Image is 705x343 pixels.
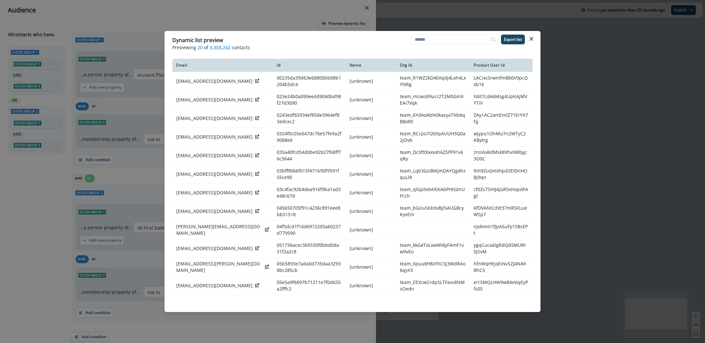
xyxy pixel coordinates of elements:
[396,127,470,146] td: team_RCcpo7I26XpAUUH3Q0a2jOvb
[350,63,392,68] div: Name
[176,245,253,252] p: [EMAIL_ADDRESS][DOMAIN_NAME]
[346,183,396,202] td: [unknown]
[396,183,470,202] td: team_qlGpNdvliEKAbPHtGtnUPcch
[470,276,533,295] td: eI15MQLHW9w84vVojEyPfs0S
[470,220,533,239] td: nJvkImiI1fJpASuFy1SBsEPt
[273,72,345,90] td: 00235da39d63e68800bb88b1204b5dc4
[396,239,470,258] td: team_kkG4ToLxwWI8yFAmF1vw9vEo
[273,90,345,109] td: 023e24b0a090eedd9040bd98f27d3090
[346,239,396,258] td: [unknown]
[346,90,396,109] td: [unknown]
[396,109,470,127] td: team_6YdAoAbN0kasyaTNbkqBBxRE
[176,97,253,103] p: [EMAIL_ADDRESS][DOMAIN_NAME]
[273,239,345,258] td: 051736acec369330f0bbd0da31f2a2c8
[176,171,253,177] p: [EMAIL_ADDRESS][DOMAIN_NAME]
[273,146,345,165] td: 035a40fcd54d0be92027f68ff76c5644
[396,90,470,109] td: team_mUws89ucr2T2M0GmXEAi7Vqk
[273,202,345,220] td: 045650705f91c4236c891eee8bb51518
[273,109,345,127] td: 0243edf65934ef858e3964ef83edcec2
[470,258,533,276] td: hfnWqHEjoEiNvSZJ4NAhBhC5
[273,165,345,183] td: 03bff9066f015f471b90f9591f55ce90
[470,90,533,109] td: X4it7cdA6Msg4UpKAJMVYTiV
[273,220,345,239] td: 04f5dcd1f16d6972205a60237d779590
[470,183,533,202] td: cf0Zs7SIHJ4jGR5xHopdFAgt
[396,295,470,313] td: team_wVVNlOOyLb67SU86cYEDR3Pq
[470,127,533,146] td: wJypu1OhMu7n2WTyC2KBytrg
[273,295,345,313] td: 062bd8fa170d4a997688e0681c744806
[210,44,230,51] span: 3,303,242
[346,72,396,90] td: [unknown]
[176,298,262,311] p: [DOMAIN_NAME][EMAIL_ADDRESS][DOMAIN_NAME]
[396,276,470,295] td: team_EEXcwCrdpSLTFavs8NMsOedn
[346,165,396,183] td: [unknown]
[176,134,253,140] p: [EMAIL_ADDRESS][DOMAIN_NAME]
[470,202,533,220] td: 6fDVANICdVt37mR5XLueWSp7
[176,152,253,159] p: [EMAIL_ADDRESS][DOMAIN_NAME]
[504,37,522,42] p: Export list
[346,202,396,220] td: [unknown]
[176,78,253,84] p: [EMAIL_ADDRESS][DOMAIN_NAME]
[396,146,470,165] td: team_DcSft0Ixxvxh6ZSPF91v6qRy
[176,282,253,289] p: [EMAIL_ADDRESS][DOMAIN_NAME]
[470,295,533,313] td: WYYxnpkxAyDxjJ8Mtgx9TIrx
[176,189,253,196] p: [EMAIL_ADDRESS][DOMAIN_NAME]
[470,165,533,183] td: ltm9ZuGmXhpd2EIDnHOBj9qn
[176,261,262,274] p: [EMAIL_ADDRESS][PERSON_NAME][DOMAIN_NAME]
[346,127,396,146] td: [unknown]
[396,258,470,276] td: team_Xpuu8H8zFhC5j3WdRAo6qyX3
[346,295,396,313] td: [unknown]
[526,34,537,44] button: Close
[396,165,470,183] td: team_Lqb3GzdkKJmDAYQg4hzquLlR
[470,72,533,90] td: LACixsSrwmfmBk6V9pcQxb16
[346,146,396,165] td: [unknown]
[396,72,470,90] td: team_R1WZ2kD46XqdJ4Lxh4LxYNRg
[176,63,269,68] div: Email
[470,239,533,258] td: ygqCuca6lgRdQd5MURr0jSvM
[501,35,525,44] button: Export list
[273,276,345,295] td: 05e5a9f6097b71211e7f0d655a2fffc2
[346,109,396,127] td: [unknown]
[277,63,341,68] div: Id
[176,208,253,215] p: [EMAIL_ADDRESS][DOMAIN_NAME]
[273,258,345,276] td: 05b5893e7ada0d735daa32938bc285cb
[346,220,396,239] td: [unknown]
[172,44,533,51] p: Previewing of contacts
[470,109,533,127] td: ZAy1AC2amEmIZ71ErYit7Fjj
[273,127,345,146] td: 0324f0c05e047dc76e57fe9a2f9088e0
[176,115,253,122] p: [EMAIL_ADDRESS][DOMAIN_NAME]
[346,258,396,276] td: [unknown]
[197,44,203,51] span: 20
[346,276,396,295] td: [unknown]
[172,36,223,44] p: Dynamic list preview
[470,146,533,165] td: znsVo4ldMsk8VhvXWbgc3O0C
[396,202,470,220] td: team_bGUuSKb0vBjl5AUGBcyKyvEm
[400,63,466,68] div: Org Id
[176,223,262,236] p: [PERSON_NAME][EMAIL_ADDRESS][DOMAIN_NAME]
[273,183,345,202] td: 03c4fac92b4dea916f9ba1ad3e48c67d
[474,63,529,68] div: Product User Id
